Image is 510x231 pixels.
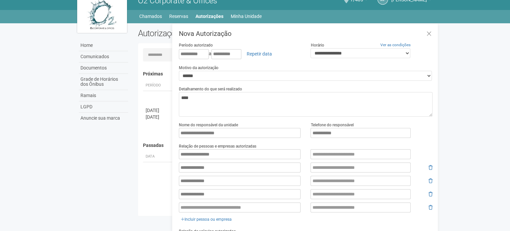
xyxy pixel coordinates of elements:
[79,113,128,124] a: Anuncie sua marca
[179,65,218,71] label: Motivo da autorização
[79,101,128,113] a: LGPD
[429,205,433,210] i: Remover
[79,40,128,51] a: Home
[139,12,162,21] a: Chamados
[179,30,433,37] h3: Nova Autorização
[429,192,433,196] i: Remover
[143,80,173,91] th: Período
[79,51,128,62] a: Comunicados
[79,90,128,101] a: Ramais
[179,48,301,59] div: a
[143,143,428,148] h4: Passadas
[79,74,128,90] a: Grade de Horários dos Ônibus
[169,12,188,21] a: Reservas
[311,42,324,48] label: Horário
[146,107,170,114] div: [DATE]
[179,216,234,223] a: Incluir pessoa ou empresa
[380,43,411,47] a: Ver as condições
[429,165,433,170] i: Remover
[79,62,128,74] a: Documentos
[179,86,242,92] label: Detalhamento do que será realizado
[143,71,428,76] h4: Próximas
[138,28,280,38] h2: Autorizações
[242,48,276,59] a: Repetir data
[146,114,170,120] div: [DATE]
[179,42,213,48] label: Período autorizado
[311,122,353,128] label: Telefone do responsável
[143,151,173,162] th: Data
[429,178,433,183] i: Remover
[179,143,256,149] label: Relação de pessoas e empresas autorizadas
[231,12,262,21] a: Minha Unidade
[179,122,238,128] label: Nome do responsável da unidade
[195,12,223,21] a: Autorizações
